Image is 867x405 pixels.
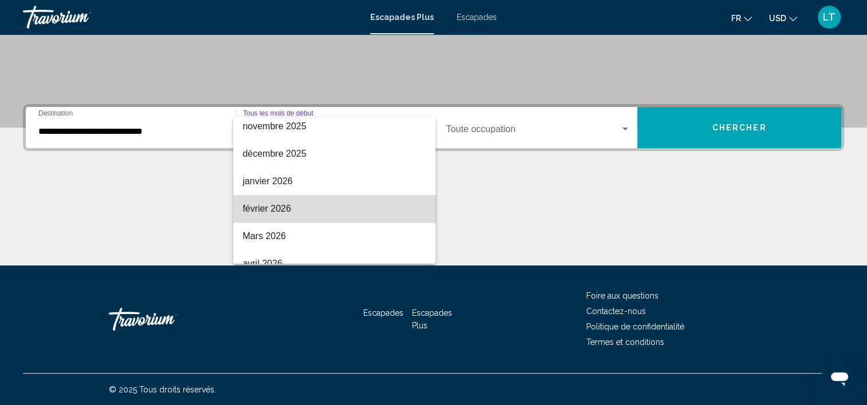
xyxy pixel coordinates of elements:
font: novembre 2025 [242,121,306,131]
iframe: Bouton de lancement de la fenêtre de messagerie [821,359,858,396]
font: janvier 2026 [242,176,292,186]
font: décembre 2025 [242,149,306,158]
font: avril 2026 [242,259,282,268]
font: février 2026 [242,204,291,213]
font: Mars 2026 [242,231,286,241]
